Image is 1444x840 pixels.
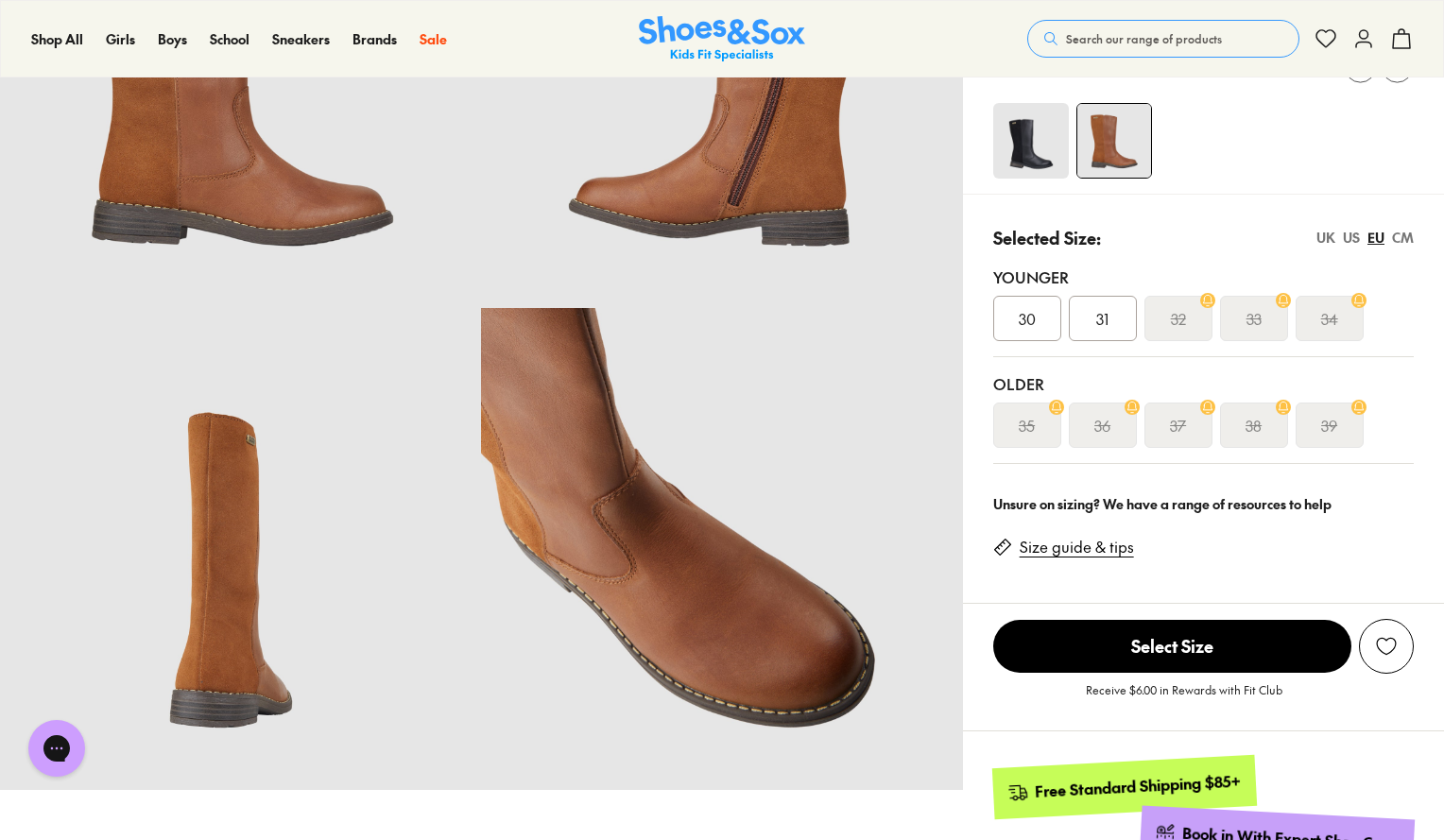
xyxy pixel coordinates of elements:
[1086,681,1282,715] p: Receive $6.00 in Rewards with Fit Club
[210,29,249,49] a: School
[158,29,187,49] a: Boys
[639,16,805,62] a: Shoes & Sox
[1034,770,1241,801] div: Free Standard Shipping $85+
[1316,228,1335,248] div: UK
[993,494,1414,514] div: Unsure on sizing? We have a range of resources to help
[19,713,95,783] iframe: Gorgias live chat messenger
[1020,537,1134,557] a: Size guide & tips
[481,308,962,789] img: 7-372108_1
[420,29,447,49] a: Sale
[352,29,397,48] span: Brands
[991,755,1256,819] a: Free Standard Shipping $85+
[993,266,1414,288] div: Younger
[420,29,447,48] span: Sale
[1321,414,1337,437] s: 39
[1094,414,1110,437] s: 36
[210,29,249,48] span: School
[993,619,1351,674] button: Select Size
[272,29,330,48] span: Sneakers
[1392,228,1414,248] div: CM
[1066,30,1222,47] span: Search our range of products
[1367,228,1384,248] div: EU
[106,29,135,49] a: Girls
[158,29,187,48] span: Boys
[272,29,330,49] a: Sneakers
[1170,414,1186,437] s: 37
[106,29,135,48] span: Girls
[1246,414,1262,437] s: 38
[639,16,805,62] img: SNS_Logo_Responsive.svg
[993,225,1101,250] p: Selected Size:
[1343,228,1360,248] div: US
[31,29,83,49] a: Shop All
[993,620,1351,673] span: Select Size
[31,29,83,48] span: Shop All
[1321,307,1338,330] s: 34
[1019,414,1035,437] s: 35
[993,372,1414,395] div: Older
[993,103,1069,179] img: 4-372113_1
[1027,20,1299,58] button: Search our range of products
[352,29,397,49] a: Brands
[1359,619,1414,674] button: Add to Wishlist
[1246,307,1262,330] s: 33
[1096,307,1109,330] span: 31
[1019,307,1036,330] span: 30
[1171,307,1186,330] s: 32
[1077,104,1151,178] img: 4-372105_1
